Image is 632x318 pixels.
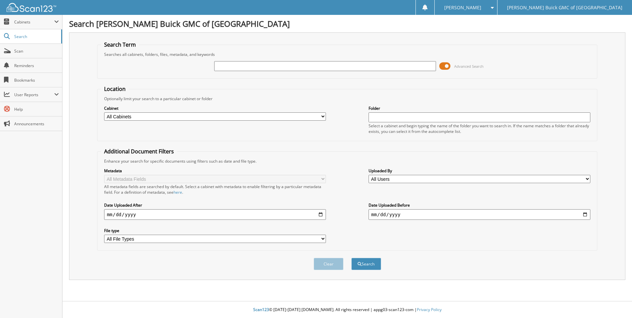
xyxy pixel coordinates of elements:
input: end [369,209,590,220]
span: Search [14,34,58,39]
button: Search [351,258,381,270]
span: Bookmarks [14,77,59,83]
a: Privacy Policy [417,307,442,312]
span: Announcements [14,121,59,127]
span: Cabinets [14,19,54,25]
label: Metadata [104,168,326,174]
label: Date Uploaded After [104,202,326,208]
label: File type [104,228,326,233]
a: here [174,189,182,195]
span: Scan123 [253,307,269,312]
span: Advanced Search [454,64,484,69]
div: Searches all cabinets, folders, files, metadata, and keywords [101,52,594,57]
h1: Search [PERSON_NAME] Buick GMC of [GEOGRAPHIC_DATA] [69,18,625,29]
label: Folder [369,105,590,111]
span: [PERSON_NAME] [444,6,481,10]
div: Enhance your search for specific documents using filters such as date and file type. [101,158,594,164]
div: All metadata fields are searched by default. Select a cabinet with metadata to enable filtering b... [104,184,326,195]
div: Optionally limit your search to a particular cabinet or folder [101,96,594,101]
div: Select a cabinet and begin typing the name of the folder you want to search in. If the name match... [369,123,590,134]
legend: Search Term [101,41,139,48]
label: Uploaded By [369,168,590,174]
span: [PERSON_NAME] Buick GMC of [GEOGRAPHIC_DATA] [507,6,622,10]
span: Scan [14,48,59,54]
label: Date Uploaded Before [369,202,590,208]
legend: Location [101,85,129,93]
img: scan123-logo-white.svg [7,3,56,12]
label: Cabinet [104,105,326,111]
input: start [104,209,326,220]
span: Help [14,106,59,112]
button: Clear [314,258,343,270]
div: © [DATE]-[DATE] [DOMAIN_NAME]. All rights reserved | appg03-scan123-com | [62,302,632,318]
legend: Additional Document Filters [101,148,177,155]
span: Reminders [14,63,59,68]
span: User Reports [14,92,54,98]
